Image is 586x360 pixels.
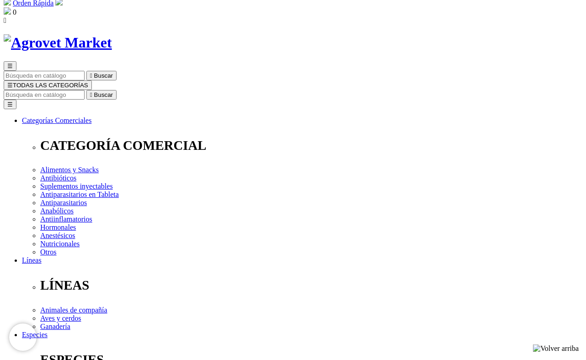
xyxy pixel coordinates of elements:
button:  Buscar [86,71,117,80]
p: CATEGORÍA COMERCIAL [40,138,582,153]
a: Antiinflamatorios [40,215,92,223]
a: Categorías Comerciales [22,116,91,124]
a: Aves y cerdos [40,314,81,322]
a: Líneas [22,256,42,264]
p: LÍNEAS [40,278,582,293]
img: Volver arriba [533,344,579,353]
button: ☰ [4,100,16,109]
a: Ganadería [40,323,70,330]
span: ☰ [7,63,13,69]
a: Animales de compañía [40,306,107,314]
a: Nutricionales [40,240,80,248]
span: Buscar [94,72,113,79]
img: Agrovet Market [4,34,112,51]
a: Alimentos y Snacks [40,166,99,174]
span: ☰ [7,82,13,89]
a: Otros [40,248,57,256]
a: Antiparasitarios en Tableta [40,191,119,198]
a: Anestésicos [40,232,75,239]
button: ☰TODAS LAS CATEGORÍAS [4,80,92,90]
i:  [90,91,92,98]
span: Buscar [94,91,113,98]
a: Antibióticos [40,174,76,182]
a: Suplementos inyectables [40,182,113,190]
input: Buscar [4,71,85,80]
button: ☰ [4,61,16,71]
iframe: Brevo live chat [9,323,37,351]
a: Especies [22,331,48,339]
a: Antiparasitarios [40,199,87,206]
i:  [90,72,92,79]
a: Hormonales [40,223,76,231]
i:  [4,16,6,24]
input: Buscar [4,90,85,100]
img: shopping-bag.svg [4,7,11,15]
span: 0 [13,8,16,16]
button:  Buscar [86,90,117,100]
a: Anabólicos [40,207,74,215]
